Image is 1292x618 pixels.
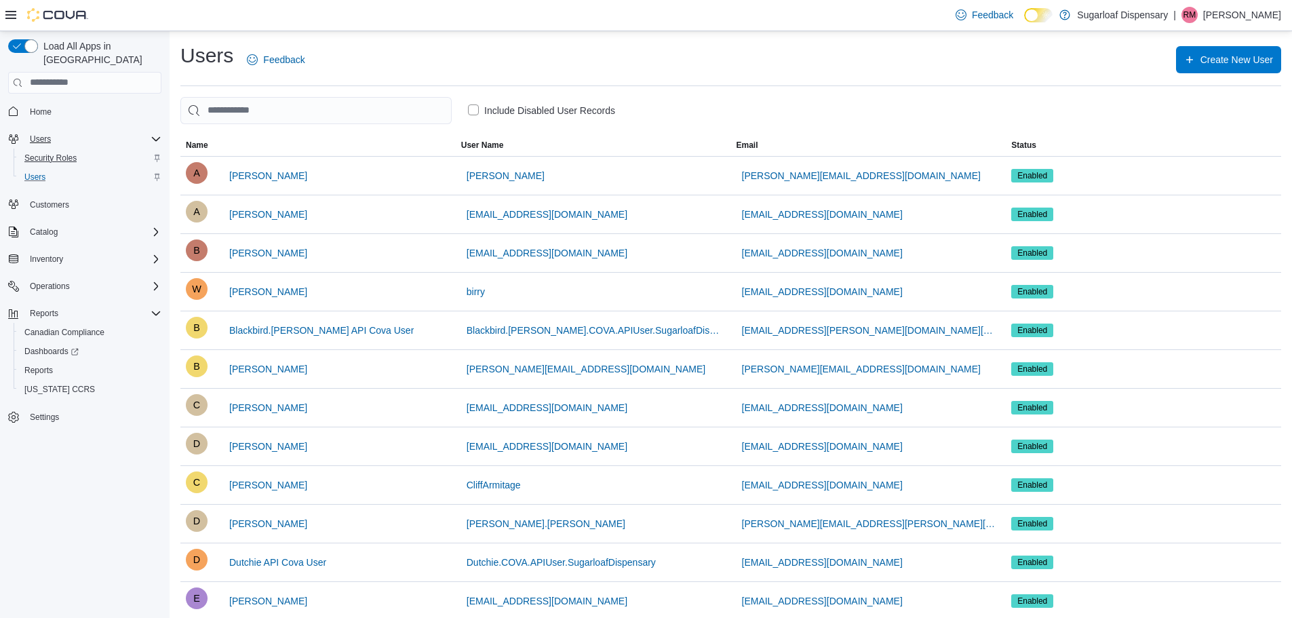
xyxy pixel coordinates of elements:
[24,251,68,267] button: Inventory
[24,103,161,120] span: Home
[467,169,545,182] span: [PERSON_NAME]
[24,131,56,147] button: Users
[3,195,167,214] button: Customers
[24,153,77,163] span: Security Roles
[224,201,313,228] button: [PERSON_NAME]
[467,285,485,298] span: birry
[461,355,711,383] button: [PERSON_NAME][EMAIL_ADDRESS][DOMAIN_NAME]
[8,96,161,463] nav: Complex example
[1011,401,1053,414] span: Enabled
[186,140,208,151] span: Name
[737,201,908,228] button: [EMAIL_ADDRESS][DOMAIN_NAME]
[224,471,313,499] button: [PERSON_NAME]
[30,254,63,265] span: Inventory
[742,556,903,569] span: [EMAIL_ADDRESS][DOMAIN_NAME]
[468,102,615,119] label: Include Disabled User Records
[193,317,200,339] span: B
[1017,170,1047,182] span: Enabled
[1173,7,1176,23] p: |
[224,317,419,344] button: Blackbird.[PERSON_NAME] API Cova User
[742,517,996,530] span: [PERSON_NAME][EMAIL_ADDRESS][PERSON_NAME][DOMAIN_NAME]
[737,471,908,499] button: [EMAIL_ADDRESS][DOMAIN_NAME]
[737,510,1001,537] button: [PERSON_NAME][EMAIL_ADDRESS][PERSON_NAME][DOMAIN_NAME]
[737,394,908,421] button: [EMAIL_ADDRESS][DOMAIN_NAME]
[3,407,167,427] button: Settings
[461,140,504,151] span: User Name
[241,46,310,73] a: Feedback
[467,517,625,530] span: [PERSON_NAME].[PERSON_NAME]
[24,384,95,395] span: [US_STATE] CCRS
[1011,362,1053,376] span: Enabled
[30,199,69,210] span: Customers
[737,162,986,189] button: [PERSON_NAME][EMAIL_ADDRESS][DOMAIN_NAME]
[24,197,75,213] a: Customers
[467,478,521,492] span: CliffArmitage
[1017,595,1047,607] span: Enabled
[193,239,200,261] span: B
[1011,285,1053,298] span: Enabled
[193,587,200,609] span: E
[461,317,726,344] button: Blackbird.[PERSON_NAME].COVA.APIUser.SugarloafDispensary
[180,42,233,69] h1: Users
[19,324,110,341] a: Canadian Compliance
[19,381,161,398] span: Washington CCRS
[229,246,307,260] span: [PERSON_NAME]
[24,305,64,322] button: Reports
[229,169,307,182] span: [PERSON_NAME]
[14,380,167,399] button: [US_STATE] CCRS
[27,8,88,22] img: Cova
[24,172,45,182] span: Users
[24,104,57,120] a: Home
[1011,478,1053,492] span: Enabled
[193,201,200,223] span: A
[742,285,903,298] span: [EMAIL_ADDRESS][DOMAIN_NAME]
[461,587,633,615] button: [EMAIL_ADDRESS][DOMAIN_NAME]
[1077,7,1168,23] p: Sugarloaf Dispensary
[30,281,70,292] span: Operations
[737,239,908,267] button: [EMAIL_ADDRESS][DOMAIN_NAME]
[1011,169,1053,182] span: Enabled
[224,510,313,537] button: [PERSON_NAME]
[1017,402,1047,414] span: Enabled
[229,478,307,492] span: [PERSON_NAME]
[24,131,161,147] span: Users
[3,102,167,121] button: Home
[1017,324,1047,336] span: Enabled
[24,327,104,338] span: Canadian Compliance
[461,394,633,421] button: [EMAIL_ADDRESS][DOMAIN_NAME]
[224,549,332,576] button: Dutchie API Cova User
[742,401,903,414] span: [EMAIL_ADDRESS][DOMAIN_NAME]
[742,169,981,182] span: [PERSON_NAME][EMAIL_ADDRESS][DOMAIN_NAME]
[467,362,705,376] span: [PERSON_NAME][EMAIL_ADDRESS][DOMAIN_NAME]
[193,394,200,416] span: C
[30,134,51,144] span: Users
[1011,324,1053,337] span: Enabled
[19,343,84,360] a: Dashboards
[1011,246,1053,260] span: Enabled
[950,1,1019,28] a: Feedback
[1017,363,1047,375] span: Enabled
[14,168,167,187] button: Users
[19,324,161,341] span: Canadian Compliance
[1017,247,1047,259] span: Enabled
[24,224,63,240] button: Catalog
[3,130,167,149] button: Users
[3,223,167,242] button: Catalog
[19,362,58,379] a: Reports
[186,317,208,339] div: Blackbird.Baker
[193,162,200,184] span: A
[742,324,996,337] span: [EMAIL_ADDRESS][PERSON_NAME][DOMAIN_NAME][PERSON_NAME]
[19,150,82,166] a: Security Roles
[3,277,167,296] button: Operations
[1017,440,1047,452] span: Enabled
[24,224,161,240] span: Catalog
[14,323,167,342] button: Canadian Compliance
[461,433,633,460] button: [EMAIL_ADDRESS][DOMAIN_NAME]
[186,433,208,455] div: Daniel
[467,324,720,337] span: Blackbird.[PERSON_NAME].COVA.APIUser.SugarloafDispensary
[737,587,908,615] button: [EMAIL_ADDRESS][DOMAIN_NAME]
[19,343,161,360] span: Dashboards
[1017,286,1047,298] span: Enabled
[1176,46,1281,73] button: Create New User
[193,549,200,571] span: D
